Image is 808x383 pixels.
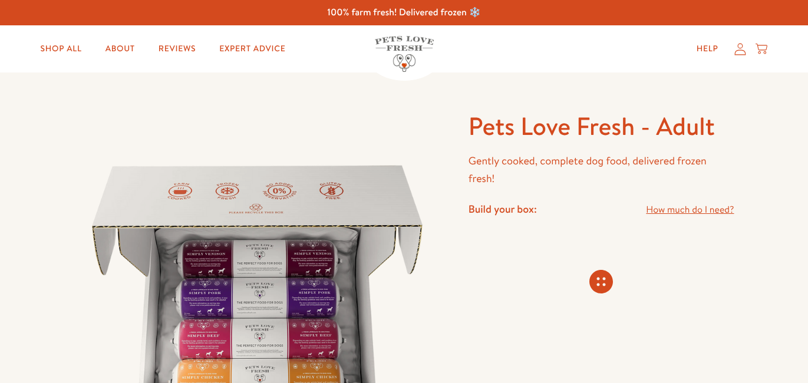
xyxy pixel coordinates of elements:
h1: Pets Love Fresh - Adult [469,110,734,143]
a: How much do I need? [646,202,734,218]
a: Shop All [31,37,91,61]
svg: Connecting store [589,270,613,293]
a: Expert Advice [210,37,295,61]
a: About [96,37,144,61]
a: Help [687,37,728,61]
h4: Build your box: [469,202,537,216]
a: Reviews [149,37,205,61]
p: Gently cooked, complete dog food, delivered frozen fresh! [469,152,734,188]
img: Pets Love Fresh [375,36,434,72]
